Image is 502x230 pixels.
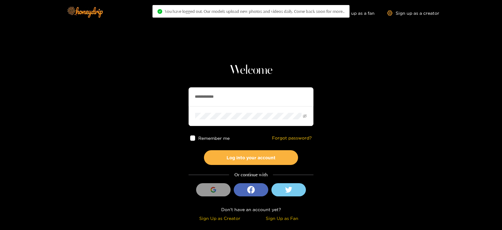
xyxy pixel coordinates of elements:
div: Sign Up as Fan [253,215,312,222]
div: Or continue with [189,171,313,178]
div: Sign Up as Creator [190,215,249,222]
a: Sign up as a fan [332,10,375,16]
span: eye-invisible [303,114,307,118]
div: Don't have an account yet? [189,206,313,213]
span: You have logged out. Our models upload new photos and videos daily. Come back soon for more.. [165,9,344,14]
span: Remember me [199,136,230,140]
button: Log into your account [204,150,298,165]
a: Sign up as a creator [387,10,439,16]
span: check-circle [158,9,162,14]
h1: Welcome [189,63,313,78]
a: Forgot password? [272,135,312,141]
